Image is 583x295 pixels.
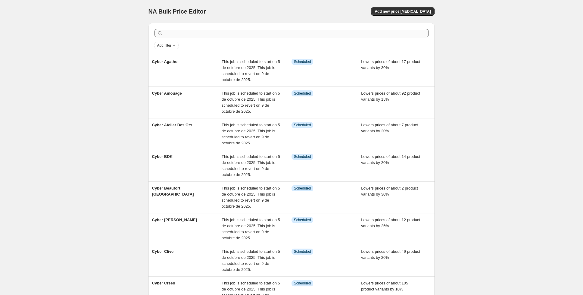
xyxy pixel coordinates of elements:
span: NA Bulk Price Editor [148,8,206,15]
span: Scheduled [294,154,311,159]
button: Add new price [MEDICAL_DATA] [371,7,434,16]
span: This job is scheduled to start on 5 de octubre de 2025. This job is scheduled to revert on 9 de o... [222,218,280,240]
span: Lowers prices of about 49 product variants by 20% [361,249,420,260]
span: Cyber Amouage [152,91,182,96]
span: Scheduled [294,218,311,222]
span: Lowers prices of about 17 product variants by 30% [361,59,420,70]
span: Scheduled [294,249,311,254]
span: Scheduled [294,123,311,127]
span: Cyber Creed [152,281,175,285]
span: Scheduled [294,91,311,96]
span: Cyber Beaufort [GEOGRAPHIC_DATA] [152,186,194,196]
span: Cyber Clive [152,249,174,254]
span: This job is scheduled to start on 5 de octubre de 2025. This job is scheduled to revert on 9 de o... [222,123,280,145]
span: Lowers prices of about 14 product variants by 20% [361,154,420,165]
span: Lowers prices of about 7 product variants by 20% [361,123,418,133]
span: Add new price [MEDICAL_DATA] [375,9,431,14]
span: This job is scheduled to start on 5 de octubre de 2025. This job is scheduled to revert on 9 de o... [222,249,280,272]
button: Add filter [154,42,179,49]
span: Cyber [PERSON_NAME] [152,218,197,222]
span: Lowers prices of about 2 product variants by 30% [361,186,418,196]
span: Scheduled [294,186,311,191]
span: This job is scheduled to start on 5 de octubre de 2025. This job is scheduled to revert on 9 de o... [222,59,280,82]
span: Add filter [157,43,171,48]
span: This job is scheduled to start on 5 de octubre de 2025. This job is scheduled to revert on 9 de o... [222,186,280,209]
span: Scheduled [294,59,311,64]
span: Scheduled [294,281,311,286]
span: Cyber Atelier Des Ors [152,123,192,127]
span: Cyber BDK [152,154,173,159]
span: Lowers prices of about 12 product variants by 25% [361,218,420,228]
span: This job is scheduled to start on 5 de octubre de 2025. This job is scheduled to revert on 9 de o... [222,154,280,177]
span: Lowers prices of about 105 product variants by 10% [361,281,408,291]
span: Cyber Agatho [152,59,178,64]
span: Lowers prices of about 92 product variants by 15% [361,91,420,102]
span: This job is scheduled to start on 5 de octubre de 2025. This job is scheduled to revert on 9 de o... [222,91,280,114]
